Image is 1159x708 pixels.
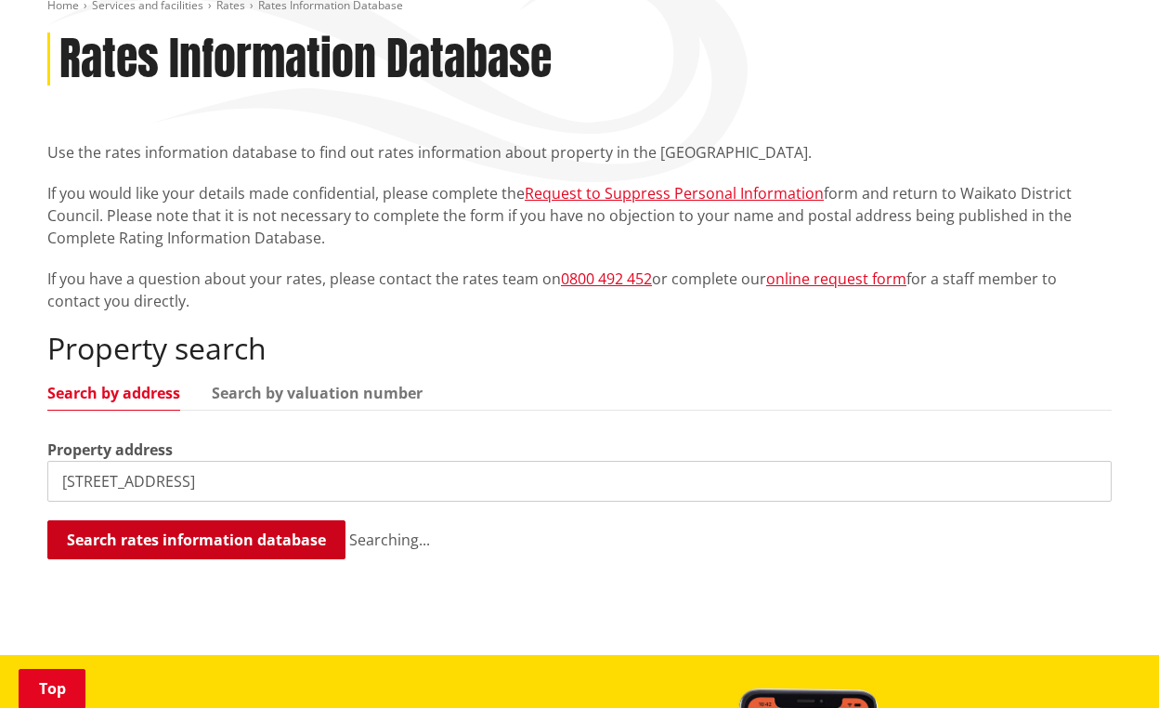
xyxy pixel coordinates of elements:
[525,183,824,203] a: Request to Suppress Personal Information
[47,520,345,559] button: Search rates information database
[47,268,1112,312] p: If you have a question about your rates, please contact the rates team on or complete our for a s...
[19,669,85,708] a: Top
[47,141,1112,164] p: Use the rates information database to find out rates information about property in the [GEOGRAPHI...
[47,439,173,461] label: Property address
[1074,630,1140,697] iframe: Messenger Launcher
[349,530,430,550] span: Searching...
[561,269,652,289] a: 0800 492 452
[47,331,1112,366] h2: Property search
[766,269,906,289] a: online request form
[47,461,1112,502] input: e.g. Duke Street NGARUAWAHIA
[47,182,1112,249] p: If you would like your details made confidential, please complete the form and return to Waikato ...
[47,386,180,400] a: Search by address
[59,33,552,86] h1: Rates Information Database
[212,386,423,400] a: Search by valuation number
